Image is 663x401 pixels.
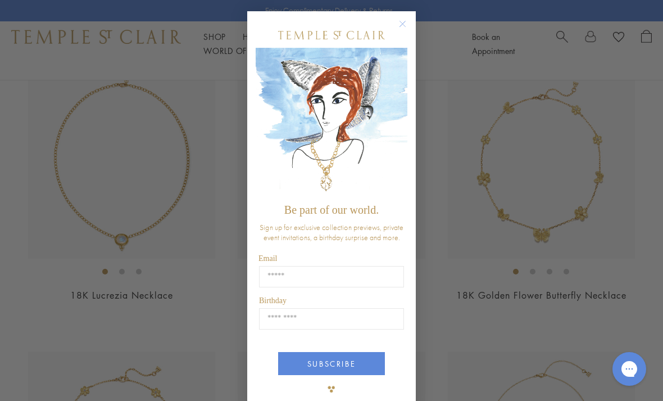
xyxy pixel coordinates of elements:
[259,296,287,305] span: Birthday
[258,254,277,263] span: Email
[401,22,415,37] button: Close dialog
[259,266,404,287] input: Email
[320,378,343,400] img: TSC
[278,352,385,375] button: SUBSCRIBE
[607,348,652,390] iframe: Gorgias live chat messenger
[256,48,407,198] img: c4a9eb12-d91a-4d4a-8ee0-386386f4f338.jpeg
[278,31,385,39] img: Temple St. Clair
[260,222,403,242] span: Sign up for exclusive collection previews, private event invitations, a birthday surprise and more.
[284,204,379,216] span: Be part of our world.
